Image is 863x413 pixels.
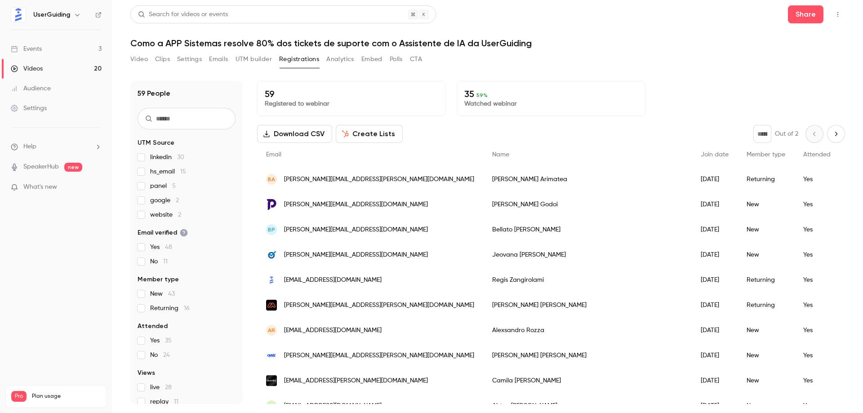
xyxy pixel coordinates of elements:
[483,217,692,242] div: Bellato [PERSON_NAME]
[464,99,638,108] p: Watched webinar
[138,322,168,331] span: Attended
[176,197,179,204] span: 2
[410,52,422,67] button: CTA
[150,196,179,205] span: google
[150,167,186,176] span: hs_email
[738,343,794,368] div: New
[284,376,428,386] span: [EMAIL_ADDRESS][PERSON_NAME][DOMAIN_NAME]
[692,293,738,318] div: [DATE]
[177,52,202,67] button: Settings
[266,375,277,386] img: inhire.com.br
[174,399,178,405] span: 11
[738,217,794,242] div: New
[692,267,738,293] div: [DATE]
[150,304,190,313] span: Returning
[794,192,840,217] div: Yes
[284,301,474,310] span: [PERSON_NAME][EMAIL_ADDRESS][PERSON_NAME][DOMAIN_NAME]
[165,338,172,344] span: 35
[23,142,36,151] span: Help
[150,210,181,219] span: website
[279,52,319,67] button: Registrations
[184,305,190,311] span: 16
[23,182,57,192] span: What's new
[266,199,277,210] img: pipeimob.com.br
[747,151,785,158] span: Member type
[23,162,59,172] a: SpeakerHub
[266,151,281,158] span: Email
[266,249,277,260] img: ouvidordigital.com.br
[138,138,174,147] span: UTM Source
[265,89,438,99] p: 59
[464,89,638,99] p: 35
[284,275,382,285] span: [EMAIL_ADDRESS][DOMAIN_NAME]
[236,52,272,67] button: UTM builder
[701,151,729,158] span: Join date
[178,212,181,218] span: 2
[11,84,51,93] div: Audience
[266,300,277,311] img: mereo.com
[803,151,831,158] span: Attended
[11,8,26,22] img: UserGuiding
[33,10,70,19] h6: UserGuiding
[163,352,170,358] span: 24
[794,293,840,318] div: Yes
[177,154,184,160] span: 30
[130,38,845,49] h1: Como a APP Sistemas resolve 80% dos tickets de suporte com o Assistente de IA da UserGuiding
[775,129,798,138] p: Out of 2
[476,92,488,98] span: 59 %
[794,343,840,368] div: Yes
[268,175,275,183] span: BA
[483,167,692,192] div: [PERSON_NAME] Arimatea
[483,242,692,267] div: Jeovana [PERSON_NAME]
[138,10,228,19] div: Search for videos or events
[180,169,186,175] span: 15
[257,125,332,143] button: Download CSV
[794,318,840,343] div: Yes
[138,228,188,237] span: Email verified
[172,183,176,189] span: 5
[738,167,794,192] div: Returning
[11,104,47,113] div: Settings
[361,52,383,67] button: Embed
[138,275,179,284] span: Member type
[32,393,101,400] span: Plan usage
[284,250,428,260] span: [PERSON_NAME][EMAIL_ADDRESS][DOMAIN_NAME]
[794,368,840,393] div: Yes
[168,291,175,297] span: 43
[692,217,738,242] div: [DATE]
[483,368,692,393] div: Camila [PERSON_NAME]
[268,326,275,334] span: AR
[794,167,840,192] div: Yes
[165,384,172,391] span: 28
[150,289,175,298] span: New
[692,192,738,217] div: [DATE]
[150,397,178,406] span: replay
[11,391,27,402] span: Pro
[150,153,184,162] span: linkedin
[692,242,738,267] div: [DATE]
[150,257,168,266] span: No
[163,258,168,265] span: 11
[483,293,692,318] div: [PERSON_NAME] [PERSON_NAME]
[738,242,794,267] div: New
[794,267,840,293] div: Yes
[692,368,738,393] div: [DATE]
[336,125,403,143] button: Create Lists
[209,52,228,67] button: Emails
[284,200,428,209] span: [PERSON_NAME][EMAIL_ADDRESS][DOMAIN_NAME]
[265,99,438,108] p: Registered to webinar
[284,225,428,235] span: [PERSON_NAME][EMAIL_ADDRESS][DOMAIN_NAME]
[11,64,43,73] div: Videos
[266,350,277,361] img: oystr.com.br
[165,244,172,250] span: 48
[130,52,148,67] button: Video
[738,267,794,293] div: Returning
[692,343,738,368] div: [DATE]
[155,52,170,67] button: Clips
[738,368,794,393] div: New
[483,318,692,343] div: Alexsandro Rozza
[150,351,170,360] span: No
[64,163,82,172] span: new
[827,125,845,143] button: Next page
[794,242,840,267] div: Yes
